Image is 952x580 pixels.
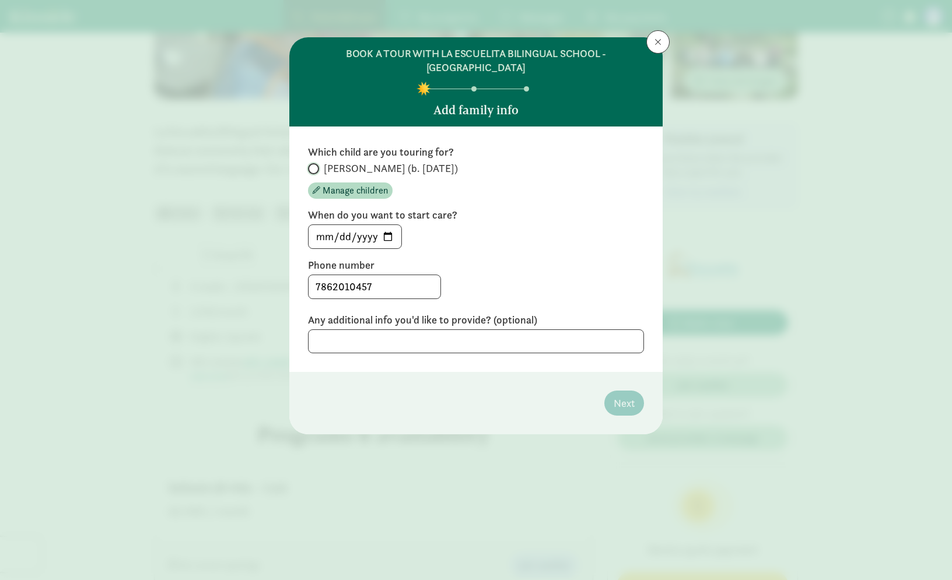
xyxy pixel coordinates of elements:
[324,161,458,175] span: [PERSON_NAME] (b. [DATE])
[308,208,644,222] label: When do you want to start care?
[323,184,388,198] span: Manage children
[614,395,635,411] span: Next
[433,103,519,117] h5: Add family info
[308,258,644,272] label: Phone number
[308,47,644,75] h6: BOOK A TOUR WITH LA ESCUELITA BILINGUAL SCHOOL - [GEOGRAPHIC_DATA]
[308,145,644,159] label: Which child are you touring for?
[309,275,440,298] input: 5555555555
[604,391,644,416] button: Next
[308,182,393,199] button: Manage children
[308,313,644,327] label: Any additional info you'd like to provide? (optional)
